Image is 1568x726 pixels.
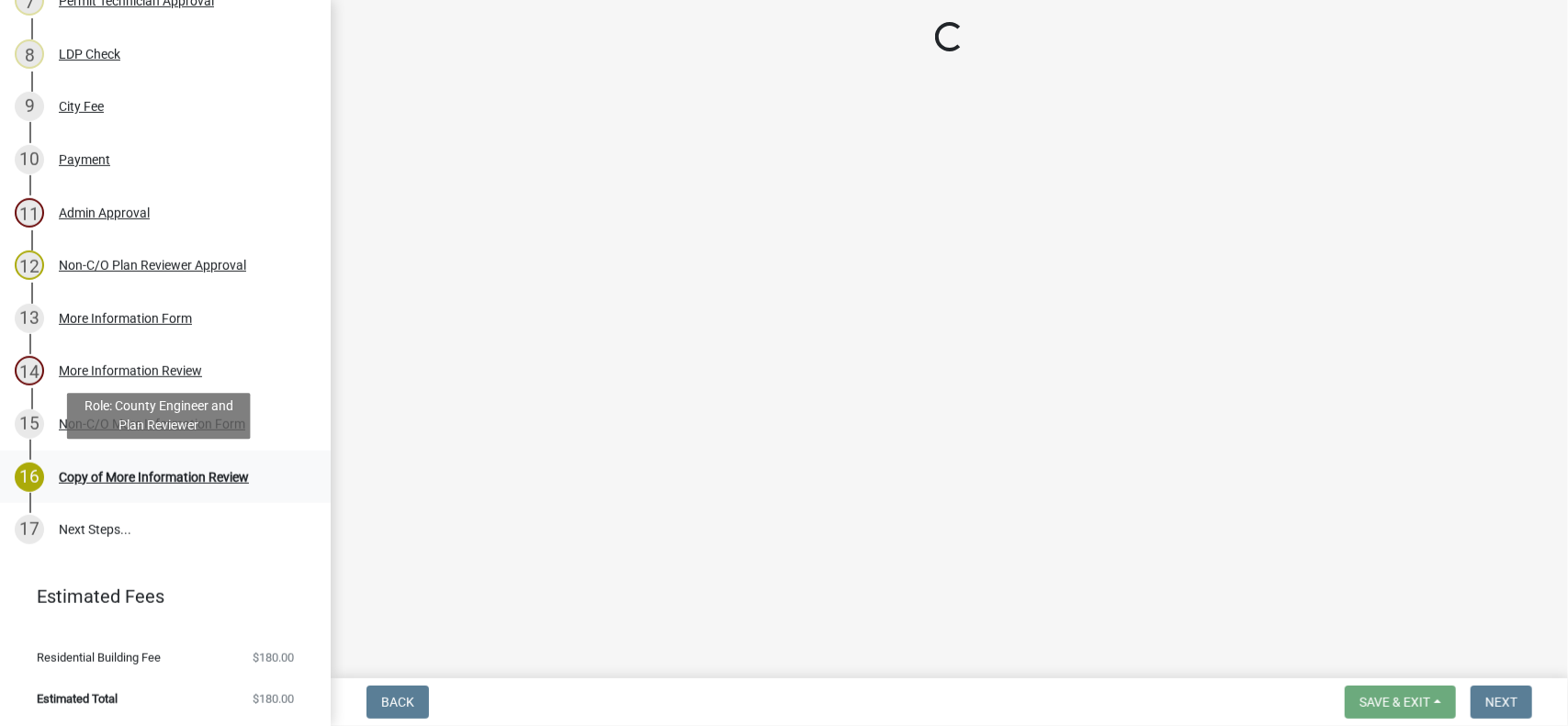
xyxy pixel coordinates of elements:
span: Save & Exit [1359,695,1430,709]
div: 8 [15,39,44,69]
div: 12 [15,251,44,280]
div: 16 [15,463,44,492]
div: 15 [15,409,44,439]
span: Estimated Total [37,693,118,705]
div: 10 [15,145,44,174]
div: 14 [15,356,44,385]
div: Admin Approval [59,207,150,219]
div: Role: County Engineer and Plan Reviewer [67,393,251,439]
div: Non-C/O More Information Form [59,418,245,430]
button: Back [367,686,429,719]
div: LDP Check [59,48,120,61]
div: More Information Review [59,364,202,377]
div: 9 [15,92,44,121]
div: More Information Form [59,312,192,325]
button: Save & Exit [1345,686,1456,719]
div: City Fee [59,100,104,113]
span: Residential Building Fee [37,652,161,664]
button: Next [1471,686,1532,719]
span: $180.00 [253,652,294,664]
div: Payment [59,153,110,166]
div: 11 [15,198,44,228]
span: $180.00 [253,693,294,705]
span: Back [381,695,414,709]
span: Next [1485,695,1517,709]
div: 17 [15,515,44,544]
div: Non-C/O Plan Reviewer Approval [59,259,246,272]
div: 13 [15,304,44,333]
div: Copy of More Information Review [59,471,249,484]
a: Estimated Fees [15,578,301,615]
